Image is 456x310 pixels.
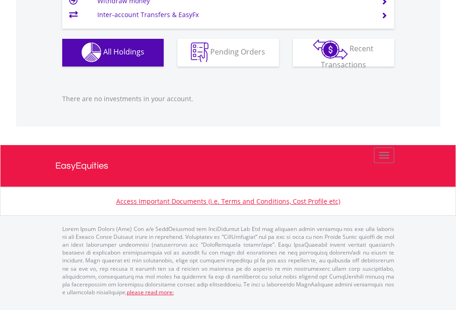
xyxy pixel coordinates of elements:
a: please read more: [127,288,174,296]
span: Recent Transactions [321,43,374,70]
span: Pending Orders [210,47,265,57]
button: Recent Transactions [293,39,394,67]
img: transactions-zar-wht.png [313,39,348,60]
a: EasyEquities [55,145,401,187]
button: All Holdings [62,39,164,67]
p: There are no investments in your account. [62,94,394,103]
td: Inter-account Transfers & EasyFx [97,8,370,22]
img: pending_instructions-wht.png [191,43,208,62]
button: Pending Orders [178,39,279,67]
a: Access Important Documents (i.e. Terms and Conditions, Cost Profile etc) [116,197,340,206]
img: holdings-wht.png [82,43,101,62]
p: Lorem Ipsum Dolors (Ame) Con a/e SeddOeiusmod tem InciDiduntut Lab Etd mag aliquaen admin veniamq... [62,225,394,296]
span: All Holdings [103,47,144,57]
